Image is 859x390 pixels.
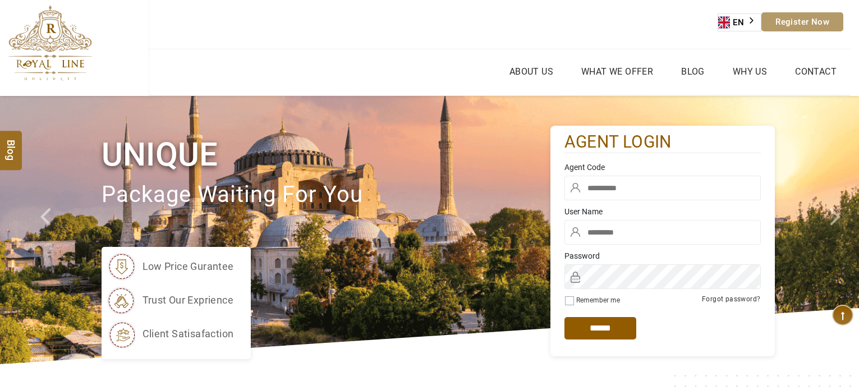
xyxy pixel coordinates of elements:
label: Remember me [576,296,620,304]
a: Contact [792,63,839,80]
a: Forgot password? [702,295,760,303]
p: package waiting for you [102,176,550,214]
h1: Unique [102,134,550,176]
div: Language [718,13,761,31]
h2: agent login [564,131,761,153]
label: User Name [564,206,761,217]
img: The Royal Line Holidays [8,5,92,81]
li: low price gurantee [107,253,234,281]
span: Blog [4,140,19,149]
a: Check next image [816,96,859,364]
label: Agent Code [564,162,761,173]
a: Blog [678,63,708,80]
aside: Language selected: English [718,13,761,31]
a: Register Now [761,12,843,31]
li: client satisafaction [107,320,234,348]
a: About Us [507,63,556,80]
a: EN [718,14,761,31]
a: Check next prev [26,96,69,364]
a: Why Us [730,63,770,80]
a: What we Offer [578,63,656,80]
label: Password [564,250,761,261]
li: trust our exprience [107,286,234,314]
